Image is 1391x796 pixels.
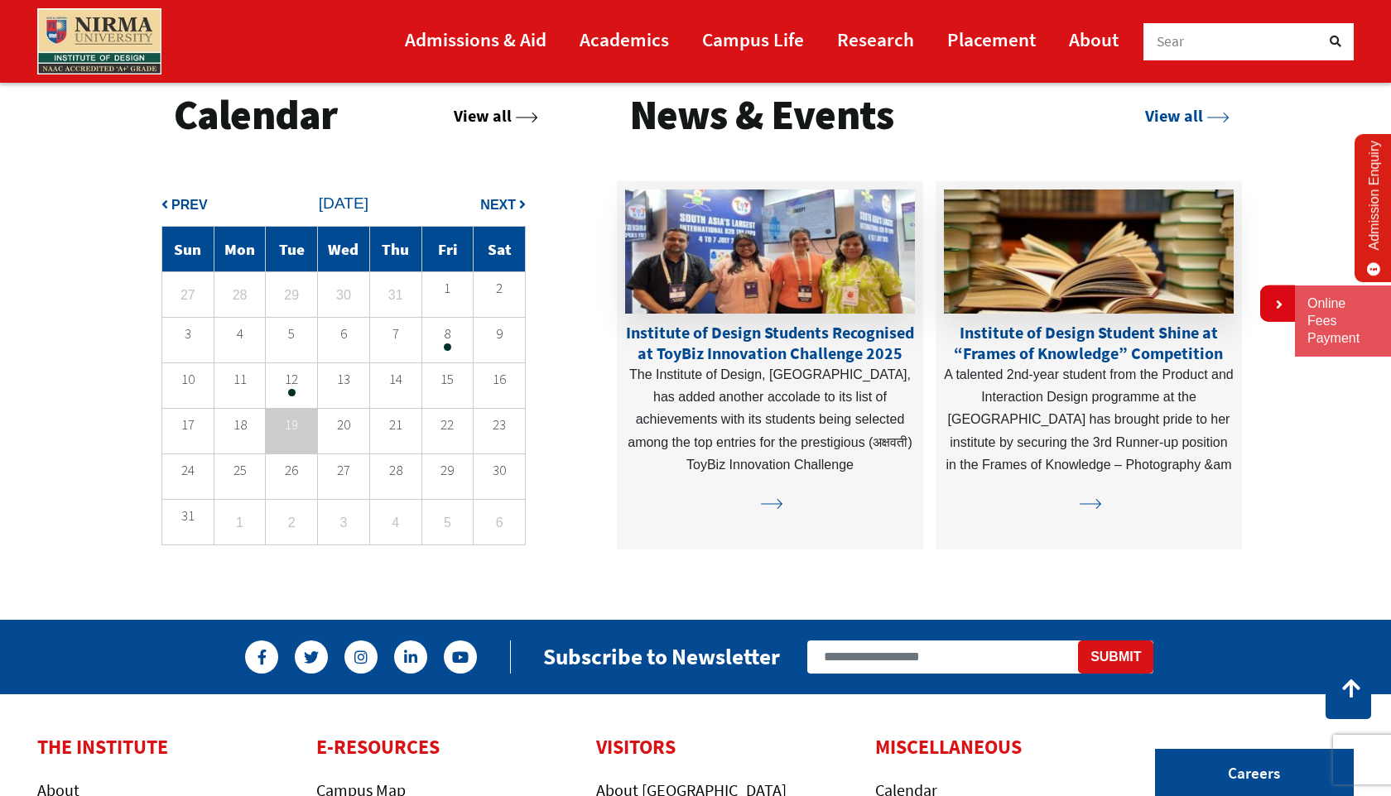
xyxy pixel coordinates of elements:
[266,328,317,340] p: 5
[369,227,421,272] td: Thu
[37,8,161,74] img: main_logo
[214,464,266,477] p: 25
[214,328,266,340] p: 4
[318,419,369,431] p: 20
[318,227,370,272] td: Wed
[474,373,525,386] p: 16
[162,181,526,227] td: [DATE]
[266,373,317,386] p: 12
[266,414,317,436] p: 19
[474,500,526,545] td: 6
[214,419,266,431] p: 18
[369,272,421,318] td: 31
[369,500,421,545] td: 4
[162,510,214,522] p: 31
[161,194,208,216] button: Prev
[954,322,1223,363] a: Institute of Design Student Shine at “Frames of Knowledge” Competition
[625,363,915,476] p: The Institute of Design, [GEOGRAPHIC_DATA], has added another accolade to its list of achievement...
[162,464,214,477] p: 24
[474,419,525,431] p: 23
[370,464,421,477] p: 28
[947,21,1036,58] a: Placement
[266,272,318,318] td: 29
[944,363,1234,476] p: A talented 2nd-year student from the Product and Interaction Design programme at the [GEOGRAPHIC_...
[405,21,546,58] a: Admissions & Aid
[422,419,474,431] p: 22
[454,105,538,126] a: View all
[422,373,474,386] p: 15
[174,89,337,141] h3: Calendar
[944,189,1234,314] img: Institute of Design Student Shine at “Frames of Knowledge” Competition
[266,227,318,272] td: Tue
[1078,640,1153,674] button: Submit
[162,227,214,272] td: Sun
[370,419,421,431] p: 21
[214,373,266,386] p: 11
[214,227,266,272] td: Mon
[580,21,669,58] a: Academics
[214,272,266,318] td: 28
[474,328,525,340] p: 9
[702,21,804,58] a: Campus Life
[480,198,516,212] span: Next
[1069,21,1119,58] a: About
[543,643,780,670] h2: Subscribe to Newsletter
[1145,105,1230,126] a: View all
[625,189,915,314] img: Institute of Design Students Recognised at ToyBiz Innovation Challenge 2025
[422,282,474,295] p: 1
[1157,32,1185,50] span: Sear
[162,419,214,431] p: 17
[626,322,914,363] a: Institute of Design Students Recognised at ToyBiz Innovation Challenge 2025
[171,198,208,212] span: Prev
[318,500,370,545] td: 3
[629,89,893,141] h3: News & Events
[421,500,474,545] td: 5
[318,272,370,318] td: 30
[474,227,526,272] td: Sat
[480,194,526,216] button: Next
[1307,295,1379,347] a: Online Fees Payment
[318,464,369,477] p: 27
[318,373,369,386] p: 13
[214,500,266,545] td: 1
[422,328,474,340] p: 8
[474,464,525,477] p: 30
[422,464,474,477] p: 29
[266,500,318,545] td: 2
[474,282,525,295] p: 2
[370,328,421,340] p: 7
[162,328,214,340] p: 3
[266,464,317,477] p: 26
[370,373,421,386] p: 14
[837,21,914,58] a: Research
[318,328,369,340] p: 6
[162,373,214,386] p: 10
[162,272,214,318] td: 27
[421,227,474,272] td: Fri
